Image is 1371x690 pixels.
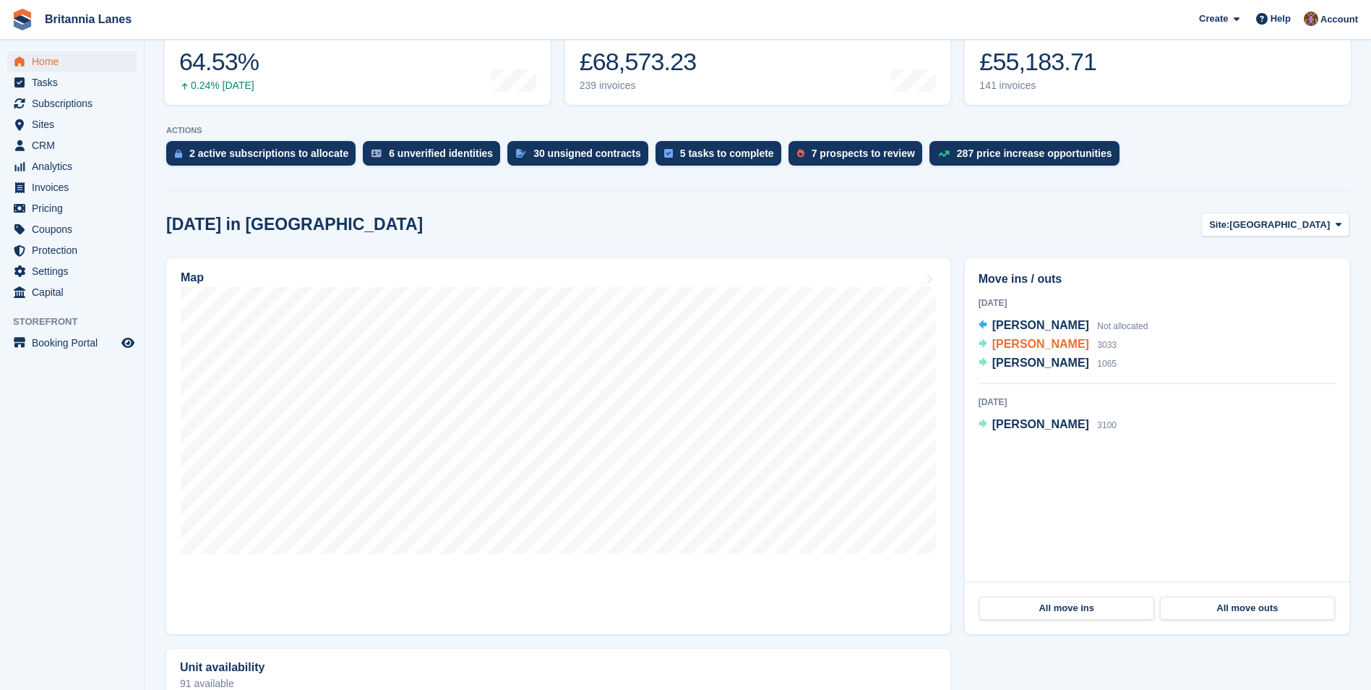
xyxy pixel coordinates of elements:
img: price_increase_opportunities-93ffe204e8149a01c8c9dc8f82e8f89637d9d84a8eef4429ea346261dce0b2c0.svg [938,150,950,157]
div: 64.53% [179,47,259,77]
p: ACTIONS [166,126,1349,135]
a: menu [7,333,137,353]
a: 6 unverified identities [363,141,507,173]
a: [PERSON_NAME] 3100 [979,416,1117,435]
span: Home [32,51,119,72]
div: 5 tasks to complete [680,148,774,159]
a: menu [7,135,137,156]
div: 141 invoices [979,80,1096,92]
span: Capital [32,282,119,302]
a: menu [7,114,137,135]
span: Pricing [32,198,119,218]
a: 30 unsigned contracts [507,141,656,173]
a: 5 tasks to complete [656,141,788,173]
a: menu [7,198,137,218]
h2: Move ins / outs [979,271,1336,288]
span: 3100 [1097,420,1117,430]
div: 7 prospects to review [812,148,915,159]
span: Account [1320,12,1358,27]
span: Help [1271,12,1291,26]
div: 2 active subscriptions to allocate [189,148,348,159]
p: 91 available [180,678,937,689]
span: 1065 [1097,359,1117,369]
span: Site: [1209,218,1229,232]
a: menu [7,51,137,72]
a: [PERSON_NAME] Not allocated [979,317,1148,336]
span: CRM [32,135,119,156]
span: Booking Portal [32,333,119,353]
span: Subscriptions [32,93,119,114]
span: [PERSON_NAME] [992,338,1089,350]
div: 287 price increase opportunities [957,148,1112,159]
span: Storefront [13,315,144,329]
span: Create [1199,12,1228,26]
a: Month-to-date sales £68,573.23 239 invoices [565,13,951,105]
div: £68,573.23 [580,47,697,77]
div: 6 unverified identities [389,148,493,159]
button: Site: [GEOGRAPHIC_DATA] [1201,213,1349,237]
span: Protection [32,240,119,260]
span: Not allocated [1097,321,1148,331]
a: menu [7,261,137,281]
a: Preview store [119,334,137,352]
h2: Map [181,271,204,284]
a: Map [166,258,950,634]
div: 30 unsigned contracts [533,148,641,159]
a: menu [7,177,137,197]
img: contract_signature_icon-13c848040528278c33f63329250d36e43548de30e8caae1d1a13099fd9432cc5.svg [516,149,526,158]
a: All move outs [1160,597,1335,620]
span: Analytics [32,156,119,176]
a: Awaiting payment £55,183.71 141 invoices [965,13,1351,105]
img: prospect-51fa495bee0391a8d652442698ab0144808aea92771e9ea1ae160a38d050c398.svg [797,149,804,158]
a: 2 active subscriptions to allocate [166,141,363,173]
span: [GEOGRAPHIC_DATA] [1229,218,1330,232]
img: stora-icon-8386f47178a22dfd0bd8f6a31ec36ba5ce8667c1dd55bd0f319d3a0aa187defe.svg [12,9,33,30]
div: £55,183.71 [979,47,1096,77]
a: menu [7,93,137,114]
div: [DATE] [979,396,1336,409]
span: 3033 [1097,340,1117,350]
a: Britannia Lanes [39,7,137,31]
img: Andy Collier [1304,12,1318,26]
a: 7 prospects to review [788,141,929,173]
img: verify_identity-adf6edd0f0f0b5bbfe63781bf79b02c33cf7c696d77639b501bdc392416b5a36.svg [371,149,382,158]
div: [DATE] [979,297,1336,310]
a: Occupancy 64.53% 0.24% [DATE] [165,13,551,105]
h2: Unit availability [180,661,265,674]
div: 239 invoices [580,80,697,92]
a: menu [7,240,137,260]
a: menu [7,72,137,93]
span: Sites [32,114,119,135]
img: task-75834270c22a3079a89374b754ae025e5fb1db73e45f91037f5363f120a921f8.svg [664,149,673,158]
span: [PERSON_NAME] [992,418,1089,430]
a: All move ins [979,597,1154,620]
a: menu [7,156,137,176]
div: 0.24% [DATE] [179,80,259,92]
a: [PERSON_NAME] 3033 [979,336,1117,354]
a: menu [7,219,137,239]
span: Tasks [32,72,119,93]
span: Invoices [32,177,119,197]
span: Settings [32,261,119,281]
a: [PERSON_NAME] 1065 [979,354,1117,373]
a: menu [7,282,137,302]
span: [PERSON_NAME] [992,319,1089,331]
a: 287 price increase opportunities [929,141,1127,173]
h2: [DATE] in [GEOGRAPHIC_DATA] [166,215,423,234]
span: Coupons [32,219,119,239]
img: active_subscription_to_allocate_icon-d502201f5373d7db506a760aba3b589e785aa758c864c3986d89f69b8ff3... [175,149,182,158]
span: [PERSON_NAME] [992,357,1089,369]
